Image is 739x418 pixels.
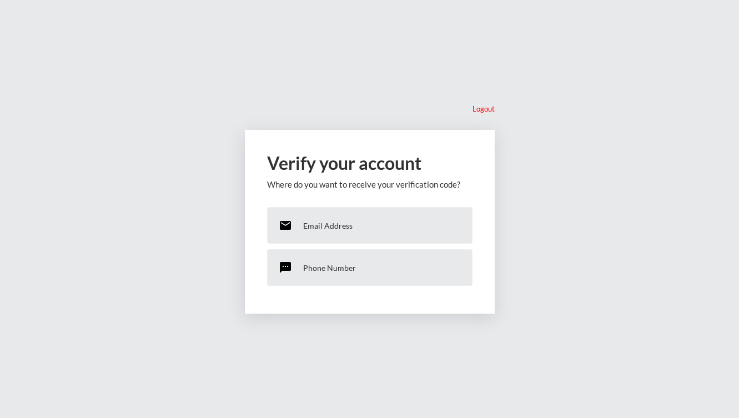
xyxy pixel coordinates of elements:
[279,261,292,274] mat-icon: sms
[472,104,495,113] p: Logout
[267,179,472,189] p: Where do you want to receive your verification code?
[303,221,353,230] p: Email Address
[267,152,472,174] h2: Verify your account
[279,219,292,232] mat-icon: email
[303,263,356,273] p: Phone Number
